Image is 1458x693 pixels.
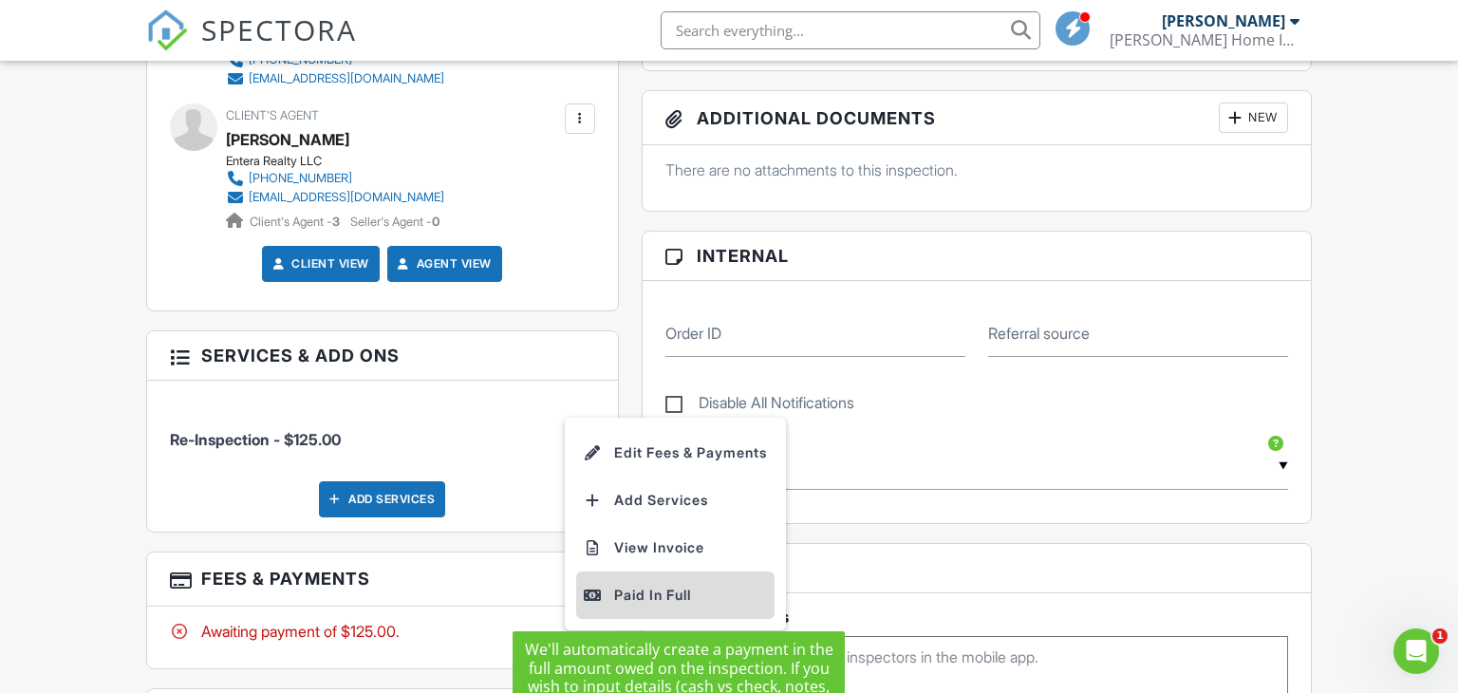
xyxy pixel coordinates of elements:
a: [EMAIL_ADDRESS][DOMAIN_NAME] [226,69,444,88]
input: Search everything... [661,11,1040,49]
img: The Best Home Inspection Software - Spectora [146,9,188,51]
span: 1 [1432,628,1448,644]
span: SPECTORA [201,9,357,49]
h3: Additional Documents [643,91,1312,145]
h3: Internal [643,232,1312,281]
a: [PERSON_NAME] [226,125,349,154]
a: SPECTORA [146,26,357,66]
label: Referral source [988,323,1090,344]
p: There are no attachments to this inspection. [665,159,1289,180]
h3: Fees & Payments [147,553,618,607]
div: Entera Realty LLC [226,154,459,169]
h3: Services & Add ons [147,331,618,381]
div: Add Services [319,481,445,517]
div: [EMAIL_ADDRESS][DOMAIN_NAME] [249,190,444,205]
span: Re-Inspection - $125.00 [170,430,341,449]
h3: Notes [643,544,1312,593]
strong: 0 [432,215,439,229]
span: Seller's Agent - [350,215,439,229]
a: [EMAIL_ADDRESS][DOMAIN_NAME] [226,188,444,207]
strong: 3 [332,215,340,229]
a: [PHONE_NUMBER] [226,169,444,188]
a: View Invoice [576,524,775,571]
div: [PHONE_NUMBER] [249,171,352,186]
div: New [1219,103,1288,133]
label: Disable All Notifications [665,394,854,418]
a: Client View [269,254,369,273]
div: Paid In Full [584,584,767,607]
li: Service: Re-Inspection [170,395,595,465]
div: Awaiting payment of $125.00. [170,621,595,642]
h5: Inspector Notes [665,608,1289,627]
iframe: Intercom live chat [1393,628,1439,674]
span: Client's Agent - [250,215,343,229]
div: [PERSON_NAME] [1162,11,1285,30]
div: [EMAIL_ADDRESS][DOMAIN_NAME] [249,71,444,86]
div: Francis Home Inspections,PLLC TREC #24926 [1110,30,1299,49]
a: Agent View [394,254,492,273]
span: Client's Agent [226,108,319,122]
label: Order ID [665,323,721,344]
